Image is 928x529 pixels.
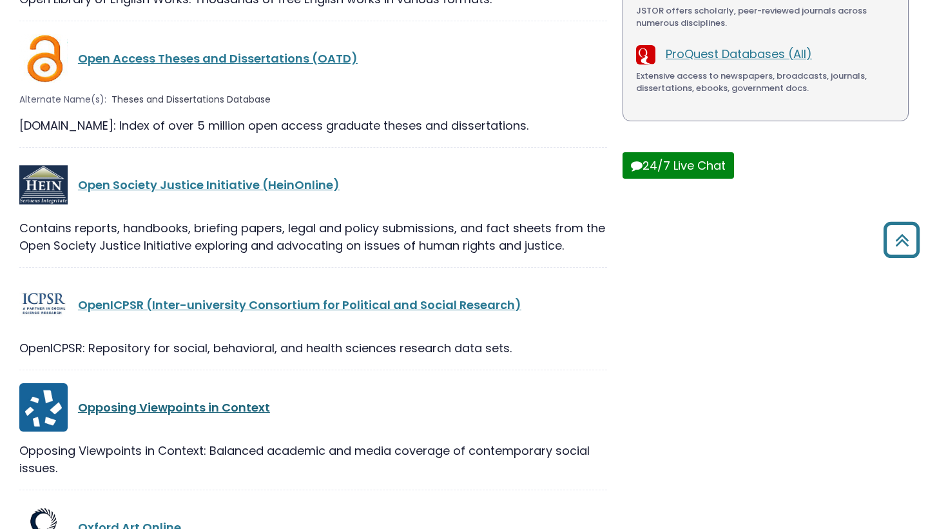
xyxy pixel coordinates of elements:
[636,70,895,95] div: Extensive access to newspapers, broadcasts, journals, dissertations, ebooks, government docs.
[78,297,521,313] a: OpenICPSR (Inter-university Consortium for Political and Social Research)
[78,399,270,415] a: Opposing Viewpoints in Context
[19,219,607,254] p: Contains reports, handbooks, briefing papers, legal and policy submissions, and fact sheets from ...
[78,50,358,66] a: Open Access Theses and Dissertations (OATD)
[19,93,106,106] span: Alternate Name(s):
[111,93,271,106] span: Theses and Dissertations Database
[78,177,340,193] a: Open Society Justice Initiative (HeinOnline)
[636,5,895,30] div: JSTOR offers scholarly, peer-reviewed journals across numerous disciplines.
[19,442,607,477] div: Opposing Viewpoints in Context: Balanced academic and media coverage of contemporary social issues.
[19,339,607,357] div: OpenICPSR: Repository for social, behavioral, and health sciences research data sets.
[666,46,812,62] a: ProQuest Databases (All)
[878,228,925,252] a: Back to Top
[19,117,607,134] div: [DOMAIN_NAME]: Index of over 5 million open access graduate theses and dissertations.
[623,152,734,179] button: 24/7 Live Chat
